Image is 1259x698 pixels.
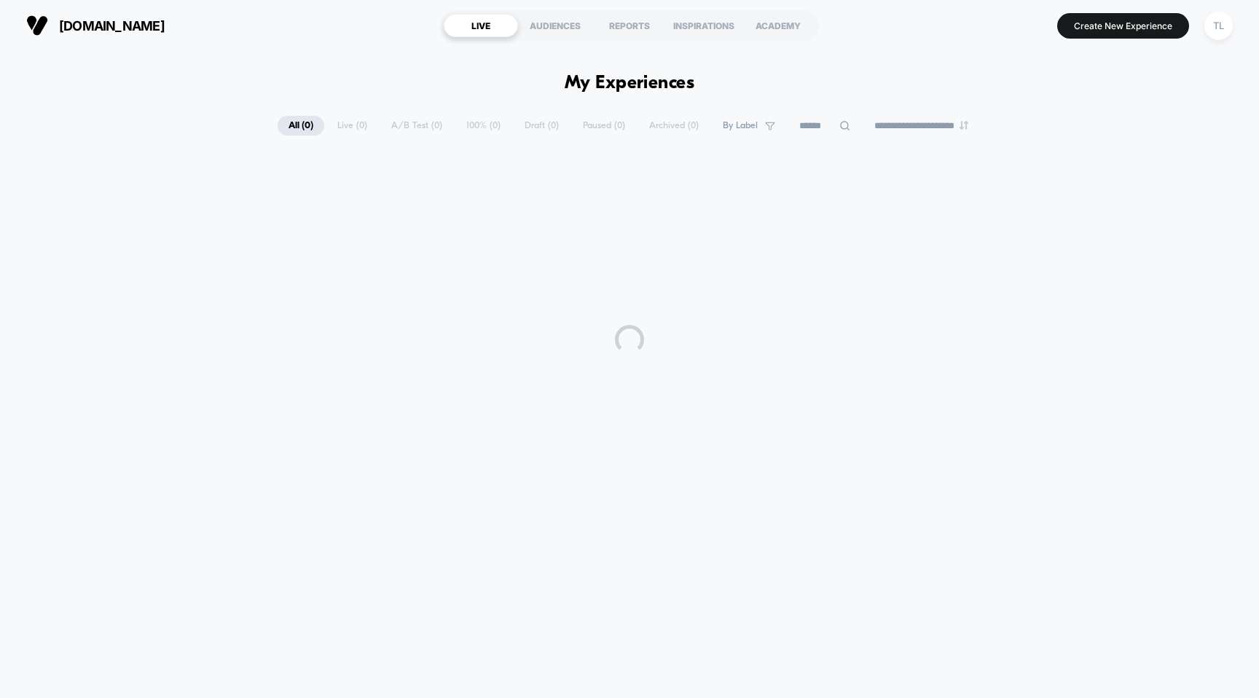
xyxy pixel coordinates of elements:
div: REPORTS [592,14,667,37]
span: By Label [723,120,758,131]
div: LIVE [444,14,518,37]
button: Create New Experience [1057,13,1189,39]
div: TL [1204,12,1233,40]
button: [DOMAIN_NAME] [22,14,169,37]
span: [DOMAIN_NAME] [59,18,165,34]
h1: My Experiences [565,73,695,94]
div: AUDIENCES [518,14,592,37]
div: INSPIRATIONS [667,14,741,37]
img: Visually logo [26,15,48,36]
img: end [960,121,968,130]
button: TL [1200,11,1237,41]
div: ACADEMY [741,14,815,37]
span: All ( 0 ) [278,116,324,136]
